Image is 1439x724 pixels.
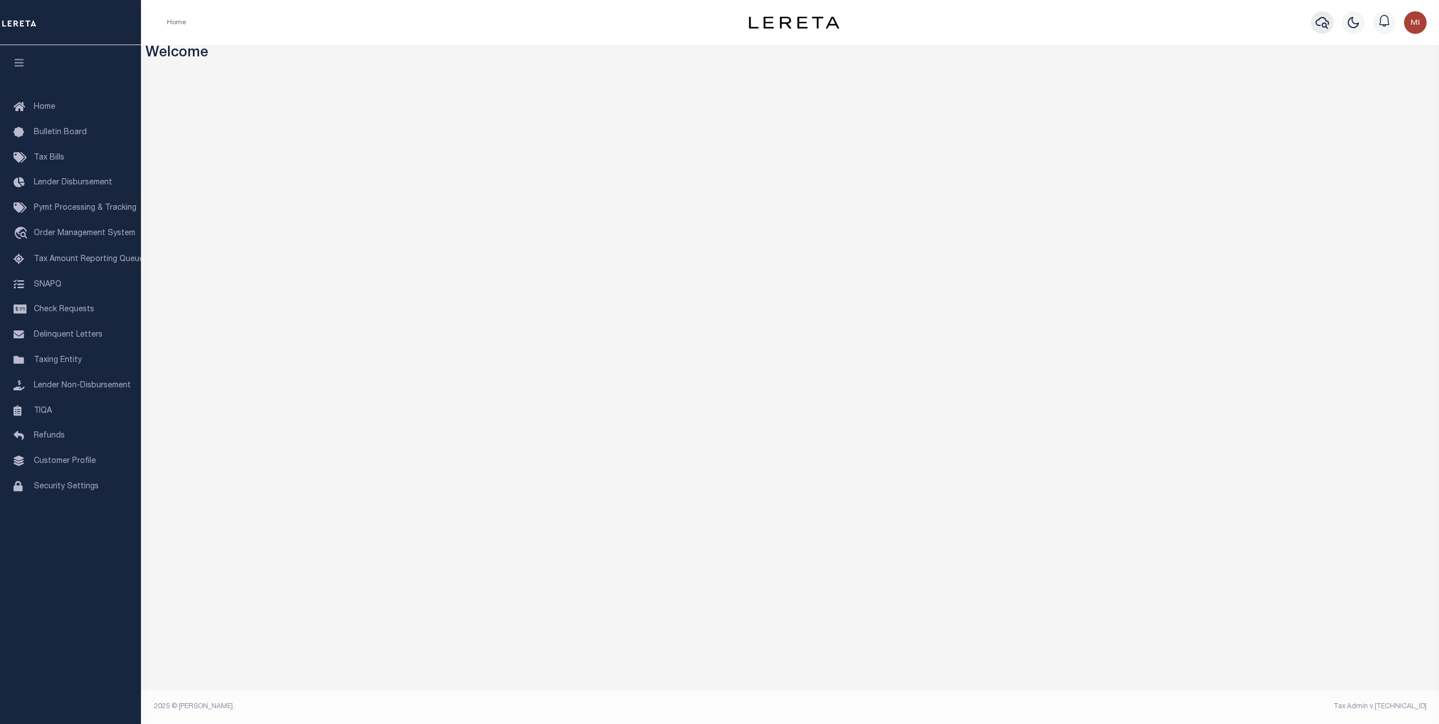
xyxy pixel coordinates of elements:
i: travel_explore [14,227,32,241]
span: Delinquent Letters [34,331,103,339]
span: Pymt Processing & Tracking [34,204,136,212]
span: Check Requests [34,306,94,314]
h3: Welcome [145,45,1435,63]
span: Tax Amount Reporting Queue [34,255,144,263]
span: Refunds [34,432,65,440]
div: 2025 © [PERSON_NAME]. [145,701,791,712]
span: Home [34,103,55,111]
img: svg+xml;base64,PHN2ZyB4bWxucz0iaHR0cDovL3d3dy53My5vcmcvMjAwMC9zdmciIHBvaW50ZXItZXZlbnRzPSJub25lIi... [1404,11,1427,34]
li: Home [167,17,186,28]
span: Taxing Entity [34,356,82,364]
span: SNAPQ [34,280,61,288]
span: Lender Non-Disbursement [34,382,131,390]
span: Order Management System [34,229,135,237]
span: Tax Bills [34,154,64,162]
span: Lender Disbursement [34,179,112,187]
div: Tax Admin v.[TECHNICAL_ID] [798,701,1427,712]
img: logo-dark.svg [749,16,839,29]
span: Security Settings [34,483,99,491]
span: Bulletin Board [34,129,87,136]
span: Customer Profile [34,457,96,465]
span: TIQA [34,407,52,414]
